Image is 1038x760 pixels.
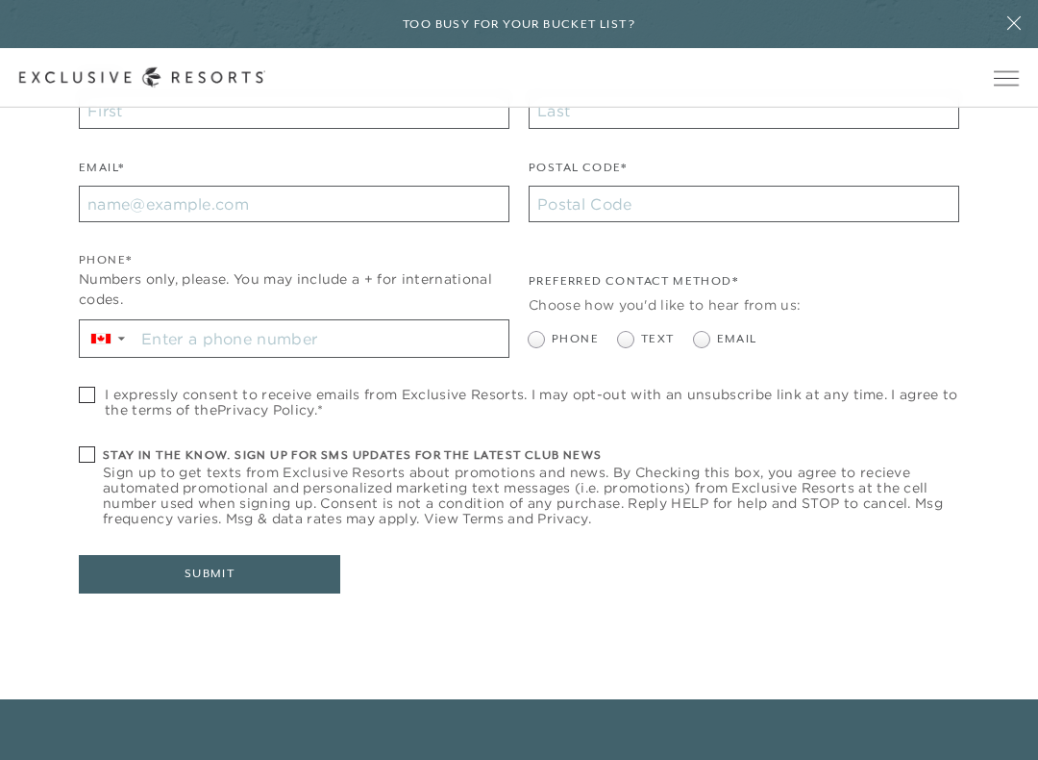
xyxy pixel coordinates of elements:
span: Phone [552,330,599,348]
legend: Preferred Contact Method* [529,272,738,300]
span: Text [641,330,675,348]
label: Email* [79,159,124,187]
span: Sign up to get texts from Exclusive Resorts about promotions and news. By Checking this box, you ... [103,465,959,526]
button: Open navigation [994,71,1019,85]
h6: Stay in the know. Sign up for sms updates for the latest club news [103,446,959,465]
span: I expressly consent to receive emails from Exclusive Resorts. I may opt-out with an unsubscribe l... [105,387,959,418]
label: Postal Code* [529,159,628,187]
span: Email [717,330,757,348]
input: name@example.com [79,186,509,222]
div: Numbers only, please. You may include a + for international codes. [79,269,509,310]
div: Choose how you'd like to hear from us: [529,295,959,316]
input: Last [529,92,959,129]
input: Postal Code [529,186,959,222]
a: Privacy Policy [217,401,313,418]
h6: Too busy for your bucket list? [403,15,635,34]
input: Enter a phone number [135,320,508,357]
span: ▼ [115,333,128,344]
button: Submit [79,555,340,594]
iframe: Qualified Messenger [1019,741,1038,760]
div: Country Code Selector [80,320,135,357]
input: First [79,92,509,129]
div: Phone* [79,251,509,269]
